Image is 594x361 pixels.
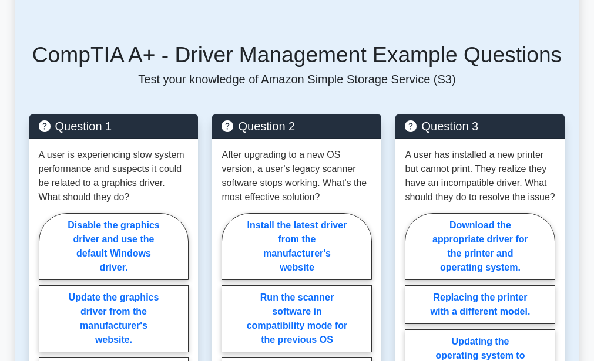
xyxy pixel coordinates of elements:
label: Run the scanner software in compatibility mode for the previous OS [222,285,372,352]
h5: Question 3 [405,119,555,133]
label: Download the appropriate driver for the printer and operating system. [405,213,555,280]
label: Replacing the printer with a different model. [405,285,555,324]
p: A user has installed a new printer but cannot print. They realize they have an incompatible drive... [405,148,555,204]
h5: Question 2 [222,119,372,133]
p: A user is experiencing slow system performance and suspects it could be related to a graphics dri... [39,148,189,204]
h5: Question 1 [39,119,189,133]
label: Disable the graphics driver and use the default Windows driver. [39,213,189,280]
label: Install the latest driver from the manufacturer's website [222,213,372,280]
p: Test your knowledge of Amazon Simple Storage Service (S3) [29,72,565,86]
h5: CompTIA A+ - Driver Management Example Questions [29,42,565,68]
p: After upgrading to a new OS version, a user's legacy scanner software stops working. What's the m... [222,148,372,204]
label: Update the graphics driver from the manufacturer's website. [39,285,189,352]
